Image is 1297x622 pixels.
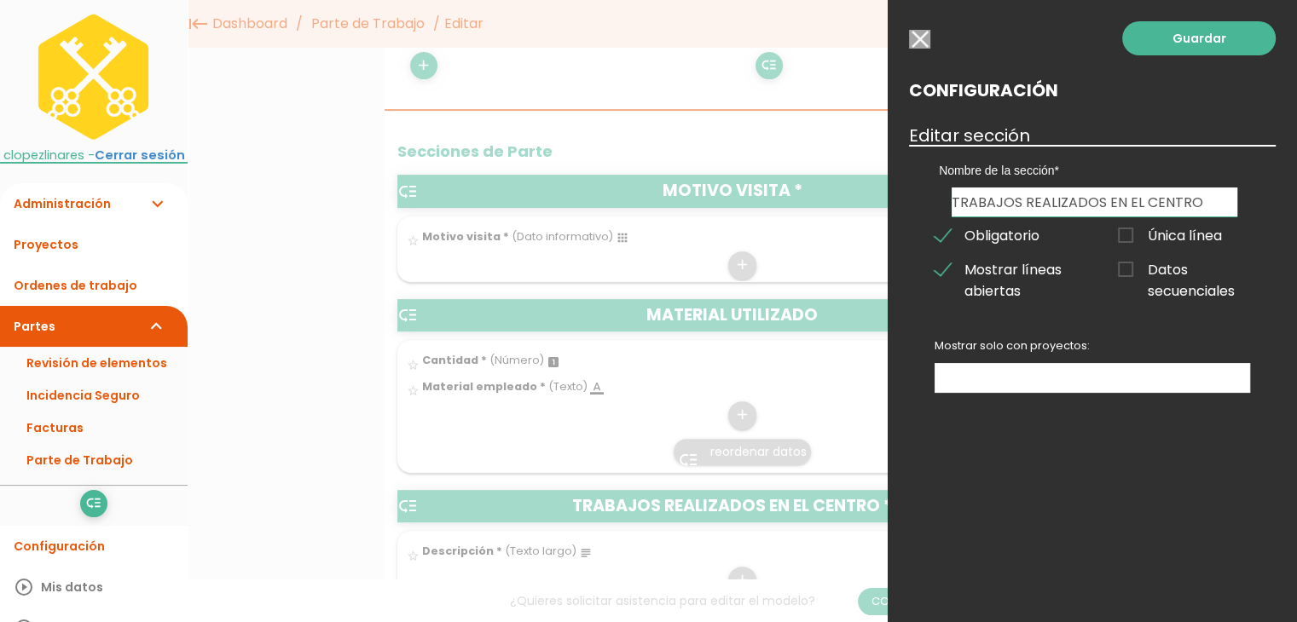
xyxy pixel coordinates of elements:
[935,365,952,387] input: Mostrar solo con proyectos:
[1118,259,1250,280] span: Datos secuenciales
[935,338,1250,354] p: Mostrar solo con proyectos:
[909,126,1276,145] h3: Editar sección
[1118,225,1222,246] span: Única línea
[1122,21,1276,55] a: Guardar
[909,81,1276,100] h2: Configuración
[939,162,1250,179] label: Nombre de la sección
[935,225,1039,246] span: Obligatorio
[935,259,1067,280] span: Mostrar líneas abiertas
